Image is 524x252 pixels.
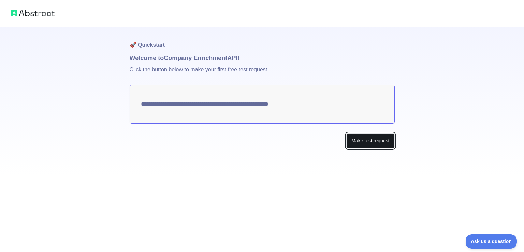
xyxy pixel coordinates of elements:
h1: Welcome to Company Enrichment API! [130,53,395,63]
iframe: Toggle Customer Support [466,234,517,249]
p: Click the button below to make your first free test request. [130,63,395,85]
button: Make test request [346,133,394,149]
h1: 🚀 Quickstart [130,27,395,53]
img: Abstract logo [11,8,55,18]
